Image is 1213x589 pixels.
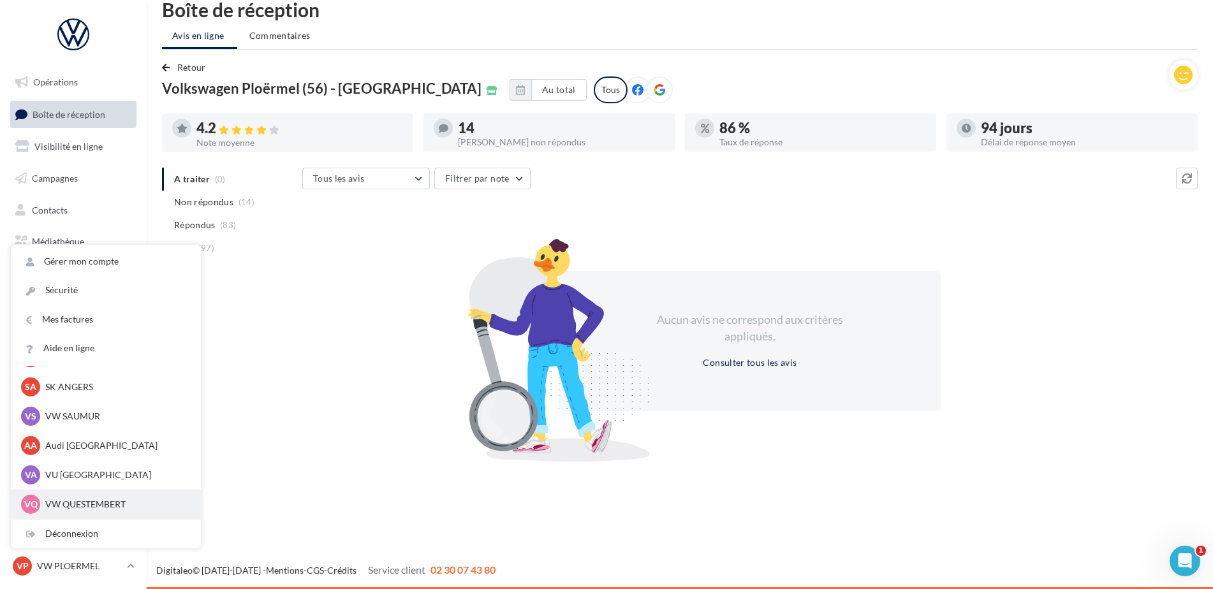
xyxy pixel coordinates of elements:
[239,197,254,207] span: (14)
[220,220,236,230] span: (83)
[162,82,482,96] span: Volkswagen Ploërmel (56) - [GEOGRAPHIC_DATA]
[45,439,186,452] p: Audi [GEOGRAPHIC_DATA]
[249,29,311,42] span: Commentaires
[11,276,201,305] a: Sécurité
[434,168,531,189] button: Filtrer par note
[174,242,193,254] span: Tous
[17,560,29,572] span: VP
[162,60,211,75] button: Retour
[33,108,105,119] span: Boîte de réception
[307,565,324,576] a: CGS
[8,197,139,224] a: Contacts
[458,138,665,147] div: [PERSON_NAME] non répondus
[174,219,216,231] span: Répondus
[45,498,186,511] p: VW QUESTEMBERT
[981,121,1187,135] div: 94 jours
[8,334,139,372] a: Campagnes DataOnDemand
[430,564,496,576] span: 02 30 07 43 80
[45,410,186,423] p: VW SAUMUR
[45,469,186,481] p: VU [GEOGRAPHIC_DATA]
[11,520,201,548] div: Déconnexion
[156,565,193,576] a: Digitaleo
[174,196,233,208] span: Non répondus
[719,121,926,135] div: 86 %
[368,564,425,576] span: Service client
[8,165,139,192] a: Campagnes
[24,439,37,452] span: AA
[32,204,68,215] span: Contacts
[198,243,214,253] span: (97)
[11,305,201,334] a: Mes factures
[313,173,365,184] span: Tous les avis
[327,565,357,576] a: Crédits
[8,101,139,128] a: Boîte de réception
[8,228,139,255] a: Médiathèque
[196,138,403,147] div: Note moyenne
[25,381,36,393] span: SA
[266,565,304,576] a: Mentions
[11,334,201,363] a: Aide en ligne
[10,554,136,578] a: VP VW PLOERMEL
[510,79,587,101] button: Au total
[34,141,103,152] span: Visibilité en ligne
[8,69,139,96] a: Opérations
[45,381,186,393] p: SK ANGERS
[719,138,926,147] div: Taux de réponse
[32,236,84,247] span: Médiathèque
[8,133,139,160] a: Visibilité en ligne
[177,62,206,73] span: Retour
[25,410,36,423] span: VS
[8,292,139,330] a: PLV et print personnalisable
[640,312,860,344] div: Aucun avis ne correspond aux critères appliqués.
[8,260,139,287] a: Calendrier
[32,173,78,184] span: Campagnes
[531,79,587,101] button: Au total
[156,565,496,576] span: © [DATE]-[DATE] - - -
[25,469,37,481] span: VA
[196,121,403,136] div: 4.2
[698,355,802,370] button: Consulter tous les avis
[24,498,38,511] span: VQ
[302,168,430,189] button: Tous les avis
[37,560,122,572] p: VW PLOERMEL
[1170,546,1200,576] iframe: Intercom live chat
[1196,546,1206,556] span: 1
[458,121,665,135] div: 14
[594,76,628,103] div: Tous
[33,76,78,87] span: Opérations
[981,138,1187,147] div: Délai de réponse moyen
[11,247,201,276] a: Gérer mon compte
